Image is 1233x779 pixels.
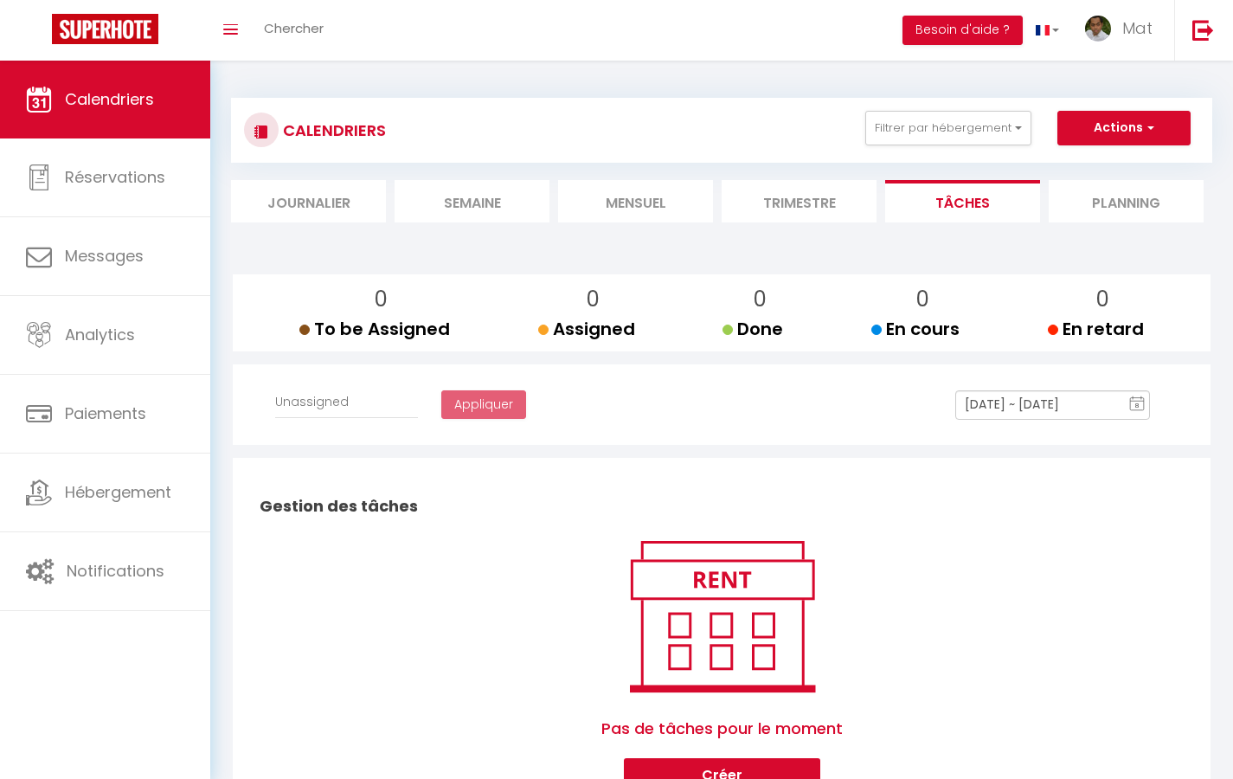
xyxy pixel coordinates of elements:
[65,481,171,503] span: Hébergement
[65,245,144,267] span: Messages
[1085,16,1111,42] img: ...
[885,283,960,316] p: 0
[885,180,1040,222] li: Tâches
[736,283,783,316] p: 0
[871,317,960,341] span: En cours
[14,7,66,59] button: Ouvrir le widget de chat LiveChat
[65,402,146,424] span: Paiements
[264,19,324,37] span: Chercher
[65,166,165,188] span: Réservations
[1062,283,1144,316] p: 0
[955,390,1150,420] input: Select Date Range
[601,699,843,758] span: Pas de tâches pour le moment
[902,16,1023,45] button: Besoin d'aide ?
[552,283,635,316] p: 0
[52,14,158,44] img: Super Booking
[722,180,877,222] li: Trimestre
[231,180,386,222] li: Journalier
[395,180,549,222] li: Semaine
[1049,180,1204,222] li: Planning
[1135,402,1140,409] text: 8
[255,480,1188,533] h2: Gestion des tâches
[1192,19,1214,41] img: logout
[441,390,526,420] button: Appliquer
[612,533,832,699] img: rent.png
[313,283,450,316] p: 0
[722,317,783,341] span: Done
[1122,17,1153,39] span: Mat
[865,111,1031,145] button: Filtrer par hébergement
[299,317,450,341] span: To be Assigned
[279,111,386,150] h3: CALENDRIERS
[1048,317,1144,341] span: En retard
[65,324,135,345] span: Analytics
[65,88,154,110] span: Calendriers
[558,180,713,222] li: Mensuel
[538,317,635,341] span: Assigned
[67,560,164,582] span: Notifications
[1057,111,1191,145] button: Actions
